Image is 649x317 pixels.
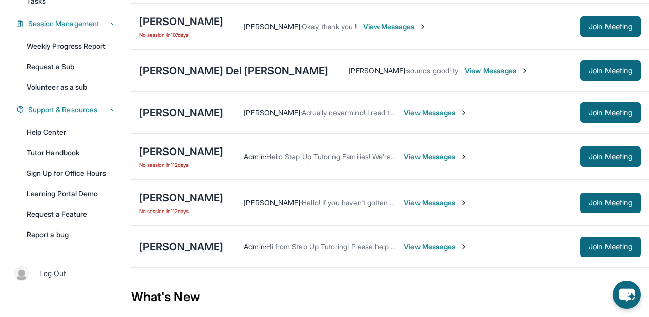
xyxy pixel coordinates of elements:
span: No session in 112 days [139,161,223,169]
a: Sign Up for Office Hours [20,164,121,182]
span: View Messages [404,152,468,162]
button: Join Meeting [580,193,641,213]
span: Join Meeting [589,244,633,250]
span: Support & Resources [28,104,97,115]
a: Help Center [20,123,121,141]
span: No session in 112 days [139,207,223,215]
span: Admin : [244,152,266,161]
span: Join Meeting [589,110,633,116]
a: Learning Portal Demo [20,184,121,203]
img: Chevron-Right [459,153,468,161]
span: Join Meeting [589,154,633,160]
div: [PERSON_NAME] [139,191,223,205]
button: Join Meeting [580,16,641,37]
img: Chevron-Right [520,67,529,75]
span: Actually nevermind! I read the times wrong, 4pm should be fine :) [302,108,513,117]
a: Request a Feature [20,205,121,223]
span: Join Meeting [589,200,633,206]
img: Chevron-Right [459,109,468,117]
span: [PERSON_NAME] : [349,66,407,75]
span: sounds good! ty [407,66,458,75]
a: Request a Sub [20,57,121,76]
button: Join Meeting [580,237,641,257]
span: View Messages [404,108,468,118]
span: Join Meeting [589,24,633,30]
button: Join Meeting [580,60,641,81]
span: Admin : [244,242,266,251]
span: View Messages [363,22,427,32]
span: Join Meeting [589,68,633,74]
button: Join Meeting [580,102,641,123]
span: [PERSON_NAME] : [244,198,302,207]
span: Log Out [39,268,66,279]
span: View Messages [404,198,468,208]
span: | [33,267,35,280]
a: |Log Out [10,262,121,285]
div: [PERSON_NAME] [139,144,223,159]
a: Volunteer as a sub [20,78,121,96]
button: Join Meeting [580,146,641,167]
img: Chevron-Right [459,243,468,251]
span: Session Management [28,18,99,29]
div: [PERSON_NAME] [139,14,223,29]
div: [PERSON_NAME] [139,105,223,120]
div: [PERSON_NAME] [139,240,223,254]
img: Chevron-Right [418,23,427,31]
span: View Messages [404,242,468,252]
img: Chevron-Right [459,199,468,207]
button: chat-button [613,281,641,309]
span: [PERSON_NAME] : [244,108,302,117]
span: View Messages [465,66,529,76]
span: No session in 107 days [139,31,223,39]
button: Support & Resources [24,104,115,115]
a: Tutor Handbook [20,143,121,162]
img: user-img [14,266,29,281]
span: [PERSON_NAME] : [244,22,302,31]
span: Okay, thank you ! [302,22,357,31]
div: [PERSON_NAME] Del [PERSON_NAME] [139,64,328,78]
a: Report a bug [20,225,121,244]
button: Session Management [24,18,115,29]
a: Weekly Progress Report [20,37,121,55]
